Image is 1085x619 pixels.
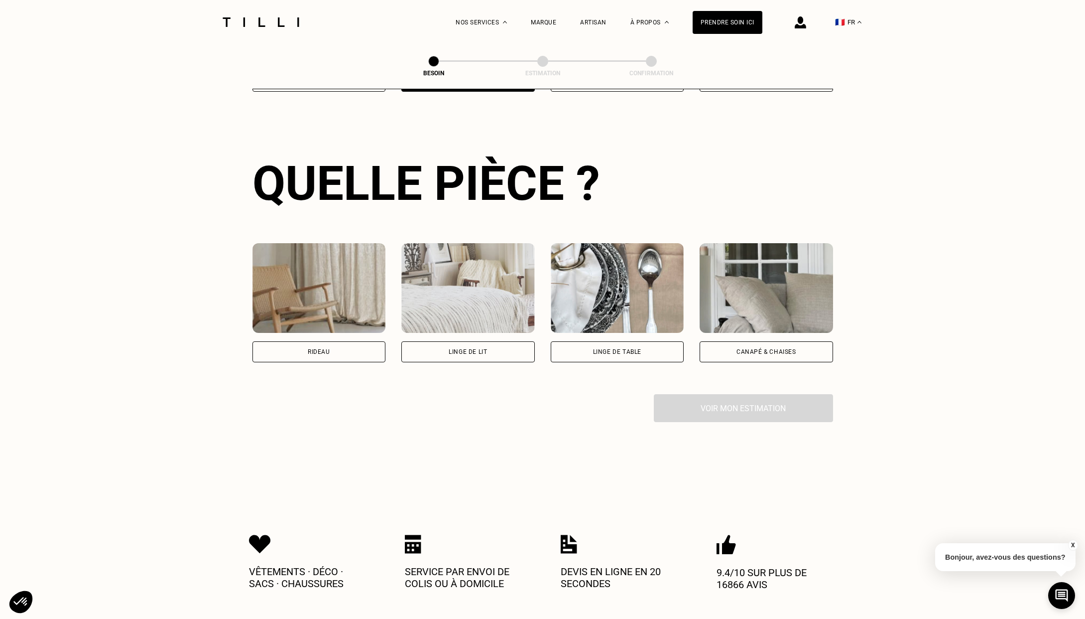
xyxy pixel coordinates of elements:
a: Artisan [580,19,606,26]
img: Menu déroulant [503,21,507,23]
p: Service par envoi de colis ou à domicile [405,566,524,590]
p: Bonjour, avez-vous des questions? [935,543,1076,571]
div: Canapé & chaises [736,349,796,355]
img: Icon [249,535,271,554]
img: Logo du service de couturière Tilli [219,17,303,27]
img: Tilli retouche votre Canapé & chaises [700,243,833,333]
img: Icon [405,535,421,554]
p: Vêtements · Déco · Sacs · Chaussures [249,566,368,590]
p: Devis en ligne en 20 secondes [561,566,680,590]
a: Prendre soin ici [693,11,762,34]
div: Rideau [308,349,330,355]
img: menu déroulant [857,21,861,23]
img: Menu déroulant à propos [665,21,669,23]
a: Marque [531,19,556,26]
div: Quelle pièce ? [252,155,833,211]
img: Icon [717,535,736,555]
p: 9.4/10 sur plus de 16866 avis [717,567,836,591]
div: Confirmation [602,70,701,77]
img: Tilli retouche votre Linge de lit [401,243,535,333]
img: Tilli retouche votre Rideau [252,243,386,333]
span: 🇫🇷 [835,17,845,27]
div: Estimation [493,70,593,77]
div: Linge de lit [449,349,487,355]
div: Linge de table [593,349,641,355]
img: Tilli retouche votre Linge de table [551,243,684,333]
div: Besoin [384,70,483,77]
img: Icon [561,535,577,554]
img: icône connexion [795,16,806,28]
button: X [1068,540,1078,551]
